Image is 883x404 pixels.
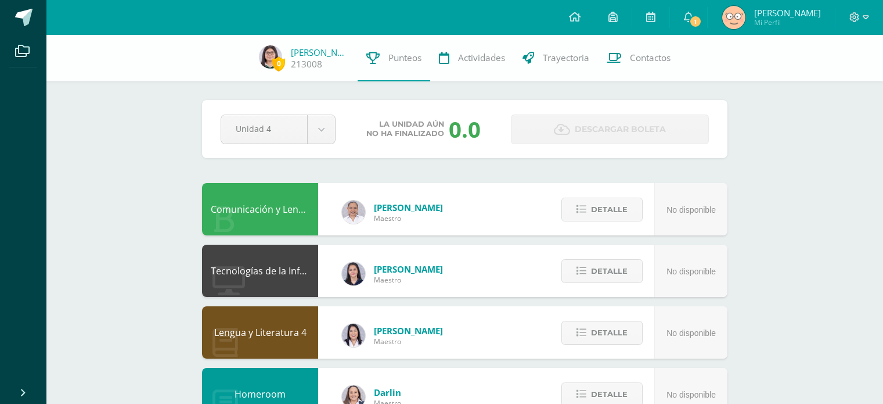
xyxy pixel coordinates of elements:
img: e20889350ad5515b27f10ece12a4bd09.png [259,45,282,69]
span: Descargar boleta [575,115,666,144]
span: [PERSON_NAME] [374,202,443,213]
span: No disponible [666,205,716,214]
button: Detalle [561,259,643,283]
a: Punteos [358,35,430,81]
span: Maestro [374,337,443,346]
span: Unidad 4 [236,115,293,142]
div: Lengua y Literatura 4 [202,306,318,359]
span: Punteos [388,52,421,64]
span: [PERSON_NAME] [754,7,821,19]
div: Comunicación y Lenguaje L3 Inglés 4 [202,183,318,235]
a: Actividades [430,35,514,81]
span: 1 [689,15,701,28]
span: Detalle [591,322,628,344]
span: Maestro [374,213,443,223]
span: Darlin [374,387,401,398]
div: 0.0 [449,114,481,144]
span: Detalle [591,260,628,282]
span: Detalle [591,199,628,220]
span: Mi Perfil [754,17,821,27]
a: [PERSON_NAME] de [291,47,349,58]
span: Contactos [630,52,671,64]
button: Detalle [561,321,643,345]
button: Detalle [561,198,643,221]
a: Unidad 4 [221,115,335,144]
div: Tecnologías de la Información y la Comunicación 4 [202,245,318,297]
a: Trayectoria [514,35,598,81]
span: Trayectoria [543,52,589,64]
span: No disponible [666,328,716,338]
span: La unidad aún no ha finalizado [366,120,444,138]
a: 213008 [291,58,322,70]
span: 0 [272,56,285,71]
span: [PERSON_NAME] [374,325,443,337]
span: Actividades [458,52,505,64]
span: Maestro [374,275,443,285]
img: ec776638e2b37e158411211b4036a738.png [722,6,745,29]
img: fd1196377973db38ffd7ffd912a4bf7e.png [342,324,365,347]
img: dbcf09110664cdb6f63fe058abfafc14.png [342,262,365,285]
a: Contactos [598,35,679,81]
span: No disponible [666,390,716,399]
span: No disponible [666,267,716,276]
span: [PERSON_NAME] [374,263,443,275]
img: 04fbc0eeb5f5f8cf55eb7ff53337e28b.png [342,201,365,224]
